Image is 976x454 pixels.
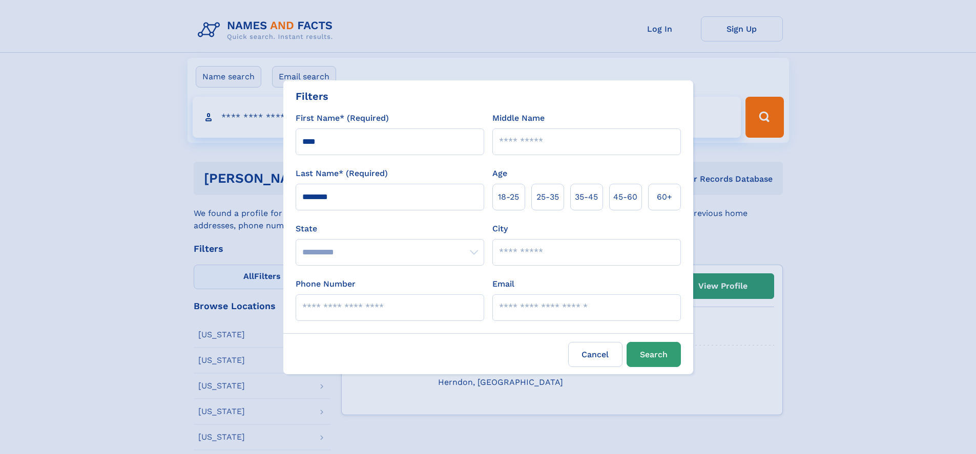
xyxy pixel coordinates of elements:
[296,167,388,180] label: Last Name* (Required)
[613,191,637,203] span: 45‑60
[492,112,545,124] label: Middle Name
[296,278,356,290] label: Phone Number
[568,342,622,367] label: Cancel
[657,191,672,203] span: 60+
[575,191,598,203] span: 35‑45
[296,112,389,124] label: First Name* (Required)
[296,223,484,235] label: State
[296,89,328,104] div: Filters
[498,191,519,203] span: 18‑25
[627,342,681,367] button: Search
[492,278,514,290] label: Email
[492,223,508,235] label: City
[536,191,559,203] span: 25‑35
[492,167,507,180] label: Age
